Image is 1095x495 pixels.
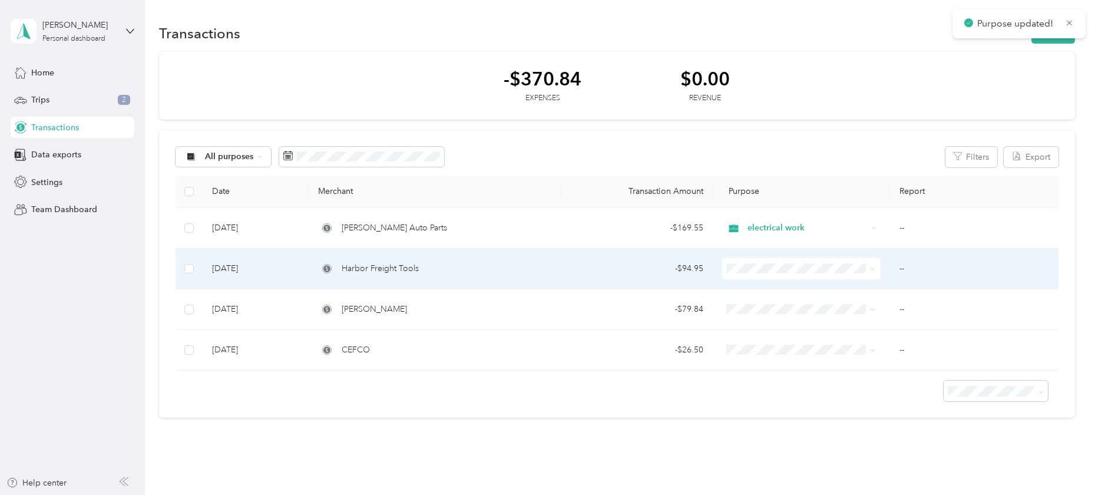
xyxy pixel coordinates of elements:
span: 2 [118,95,130,105]
button: Filters [945,147,997,167]
div: Revenue [680,93,730,104]
span: Harbor Freight Tools [342,262,419,275]
h1: Transactions [159,27,240,39]
iframe: Everlance-gr Chat Button Frame [1029,429,1095,495]
td: -- [890,330,1058,371]
p: Purpose updated! [977,16,1056,31]
div: [PERSON_NAME] [42,19,116,31]
span: All purposes [205,153,254,161]
div: Personal dashboard [42,35,105,42]
button: Export [1004,147,1058,167]
td: [DATE] [203,208,309,249]
div: - $94.95 [571,262,703,275]
span: CEFCO [342,344,370,357]
td: [DATE] [203,330,309,371]
span: Transactions [31,121,79,134]
td: -- [890,208,1058,249]
div: -$370.84 [504,68,581,89]
th: Transaction Amount [561,176,713,208]
span: Purpose [722,186,759,196]
td: [DATE] [203,249,309,289]
span: [PERSON_NAME] [342,303,407,316]
div: Expenses [504,93,581,104]
span: Team Dashboard [31,203,97,216]
td: [DATE] [203,289,309,330]
div: - $169.55 [571,222,703,235]
div: - $26.50 [571,344,703,357]
span: Data exports [31,148,81,161]
td: -- [890,249,1058,289]
div: $0.00 [680,68,730,89]
div: - $79.84 [571,303,703,316]
th: Date [203,176,309,208]
span: Home [31,67,54,79]
span: [PERSON_NAME] Auto Parts [342,222,447,235]
td: -- [890,289,1058,330]
span: electrical work [747,222,867,235]
th: Report [890,176,1058,208]
button: Help center [6,477,67,489]
span: Trips [31,94,49,106]
span: Settings [31,176,62,189]
th: Merchant [309,176,561,208]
